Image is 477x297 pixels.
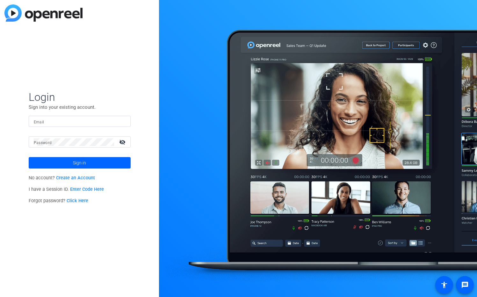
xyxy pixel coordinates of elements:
mat-icon: accessibility [440,281,448,289]
span: I have a Session ID. [29,187,104,192]
span: Login [29,90,131,104]
span: No account? [29,175,95,181]
p: Sign into your existing account. [29,104,131,111]
input: Enter Email Address [34,118,126,125]
mat-icon: visibility_off [115,137,131,147]
mat-label: Password [34,141,52,145]
mat-icon: message [461,281,469,289]
span: Forgot password? [29,198,89,204]
mat-label: Email [34,120,44,124]
button: Sign in [29,157,131,169]
a: Create an Account [56,175,95,181]
span: Sign in [73,155,86,171]
a: Enter Code Here [70,187,104,192]
img: blue-gradient.svg [4,4,83,22]
a: Click Here [67,198,88,204]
